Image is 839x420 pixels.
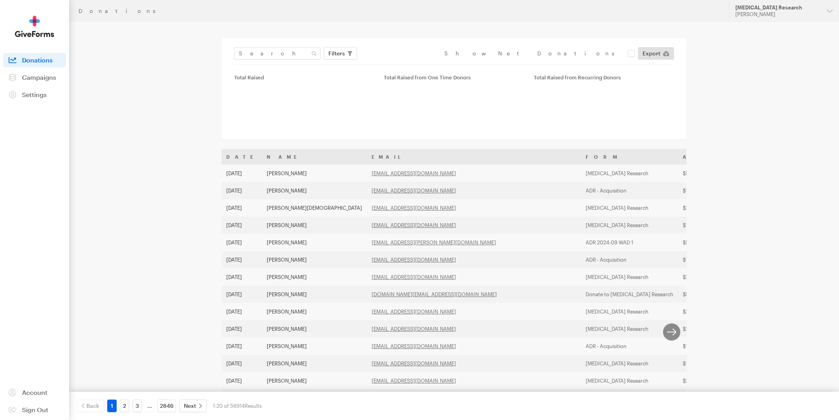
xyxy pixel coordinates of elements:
td: [MEDICAL_DATA] Research [581,216,678,234]
span: Next [184,401,196,411]
td: [MEDICAL_DATA] Research [581,355,678,372]
th: Amount [678,149,742,165]
td: ADR 2024-09 WAD 1 [581,234,678,251]
a: Campaigns [3,70,66,84]
td: [PERSON_NAME][DEMOGRAPHIC_DATA] [262,199,367,216]
a: [EMAIL_ADDRESS][DOMAIN_NAME] [372,205,456,211]
td: [PERSON_NAME] [262,355,367,372]
td: [PERSON_NAME] [262,165,367,182]
td: $25.00 [678,320,742,337]
td: ADR - Acquisition [581,182,678,199]
td: ADR - Renewal [581,389,678,407]
td: [MEDICAL_DATA] Research [581,372,678,389]
td: [DATE] [222,216,262,234]
a: Donations [3,53,66,67]
td: [DATE] [222,165,262,182]
a: [DOMAIN_NAME][EMAIL_ADDRESS][DOMAIN_NAME] [372,291,497,297]
td: [PERSON_NAME] [262,337,367,355]
div: Total Raised from One Time Donors [384,74,524,81]
td: [DATE] [222,234,262,251]
td: $262.92 [678,199,742,216]
td: $26.58 [678,372,742,389]
a: 2846 [158,400,176,412]
input: Search Name & Email [234,47,321,60]
td: $16.07 [678,251,742,268]
td: [PERSON_NAME] [262,234,367,251]
div: Total Raised from Recurring Donors [534,74,674,81]
td: [DATE] [222,389,262,407]
td: [DATE] [222,320,262,337]
a: Sign Out [3,403,66,417]
td: $52.84 [678,389,742,407]
a: [EMAIL_ADDRESS][DOMAIN_NAME] [372,222,456,228]
a: [EMAIL_ADDRESS][DOMAIN_NAME] [372,378,456,384]
div: 1-20 of 56914 [213,400,262,412]
td: $100.00 [678,337,742,355]
td: [PERSON_NAME] [262,389,367,407]
th: Email [367,149,581,165]
th: Name [262,149,367,165]
td: [DATE] [222,268,262,286]
td: [MEDICAL_DATA] Research [581,268,678,286]
a: Next [179,400,207,412]
a: [EMAIL_ADDRESS][PERSON_NAME][DOMAIN_NAME] [372,239,496,246]
td: $21.32 [678,268,742,286]
a: [EMAIL_ADDRESS][DOMAIN_NAME] [372,274,456,280]
td: $52.84 [678,165,742,182]
a: [EMAIL_ADDRESS][DOMAIN_NAME] [372,360,456,367]
a: Settings [3,88,66,102]
span: Donations [22,56,53,64]
a: Export [638,47,674,60]
td: [DATE] [222,199,262,216]
span: Filters [328,49,345,58]
div: Total Raised [234,74,374,81]
td: [DATE] [222,372,262,389]
th: Form [581,149,678,165]
a: [EMAIL_ADDRESS][DOMAIN_NAME] [372,343,456,349]
td: $21.32 [678,303,742,320]
td: [PERSON_NAME] [262,320,367,337]
div: [PERSON_NAME] [735,11,821,18]
span: Account [22,389,48,396]
td: [DATE] [222,182,262,199]
td: [PERSON_NAME] [262,303,367,320]
td: [PERSON_NAME] [262,372,367,389]
span: Settings [22,91,47,98]
span: Campaigns [22,73,56,81]
a: [EMAIL_ADDRESS][DOMAIN_NAME] [372,187,456,194]
th: Date [222,149,262,165]
span: Sign Out [22,406,48,413]
td: [PERSON_NAME] [262,286,367,303]
td: $100.00 [678,355,742,372]
td: [MEDICAL_DATA] Research [581,320,678,337]
td: ADR - Acquisition [581,337,678,355]
td: [DATE] [222,355,262,372]
a: [EMAIL_ADDRESS][DOMAIN_NAME] [372,326,456,332]
span: Export [643,49,660,58]
td: [MEDICAL_DATA] Research [581,199,678,216]
td: [PERSON_NAME] [262,182,367,199]
a: Account [3,385,66,400]
td: $100.00 [678,216,742,234]
td: [DATE] [222,286,262,303]
td: Donate to [MEDICAL_DATA] Research [581,286,678,303]
td: ADR - Acquisition [581,251,678,268]
td: [PERSON_NAME] [262,216,367,234]
td: [DATE] [222,303,262,320]
td: [MEDICAL_DATA] Research [581,303,678,320]
td: [PERSON_NAME] [262,268,367,286]
div: [MEDICAL_DATA] Research [735,4,821,11]
a: [EMAIL_ADDRESS][DOMAIN_NAME] [372,170,456,176]
td: $52.84 [678,286,742,303]
a: [EMAIL_ADDRESS][DOMAIN_NAME] [372,257,456,263]
td: $52.84 [678,234,742,251]
td: [MEDICAL_DATA] Research [581,165,678,182]
a: [EMAIL_ADDRESS][DOMAIN_NAME] [372,308,456,315]
td: $16.07 [678,182,742,199]
span: Results [245,403,262,409]
img: GiveForms [15,16,54,37]
td: [PERSON_NAME] [262,251,367,268]
a: 2 [120,400,129,412]
button: Filters [324,47,357,60]
td: [DATE] [222,251,262,268]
